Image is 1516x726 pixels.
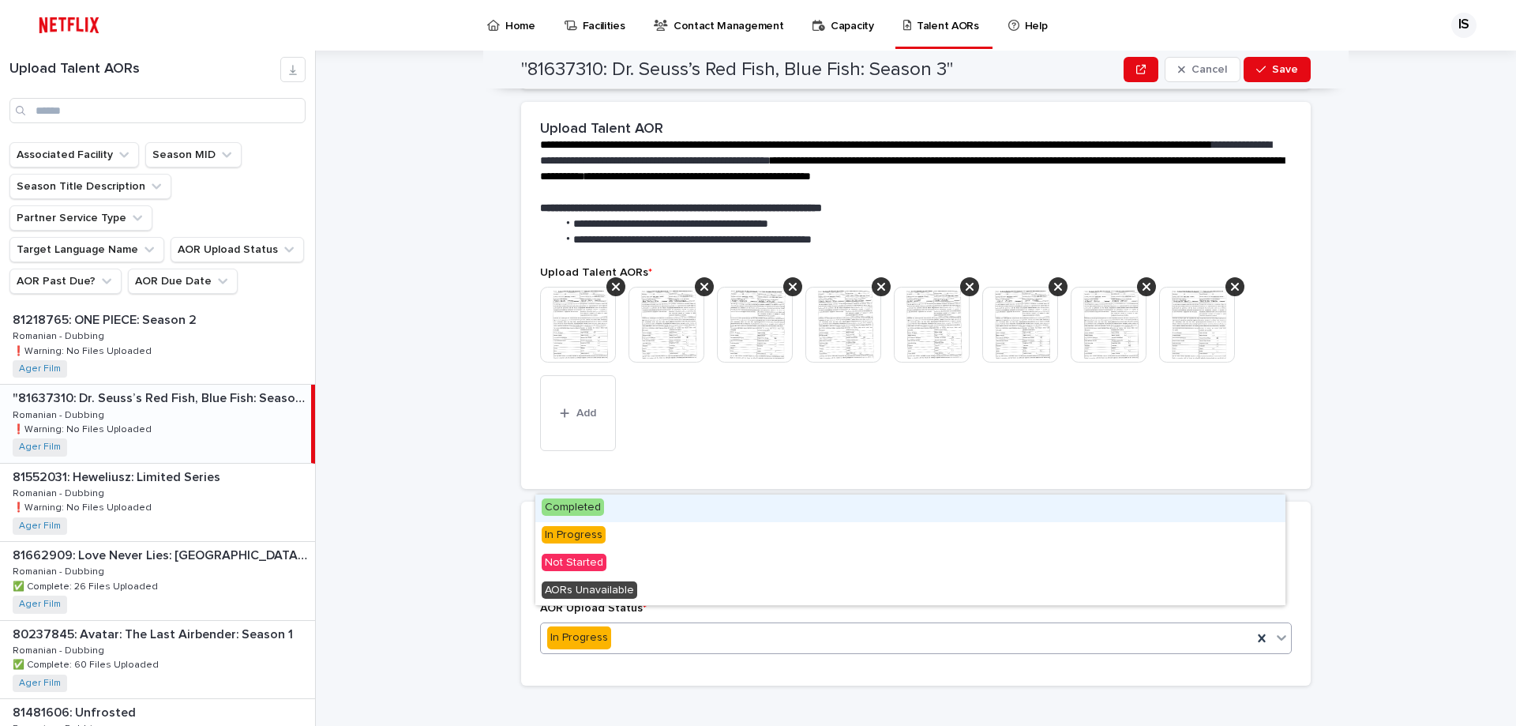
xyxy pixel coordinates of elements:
a: Ager Film [19,363,61,374]
div: IS [1451,13,1477,38]
button: Save [1244,57,1311,82]
h2: Upload Talent AOR [540,121,663,138]
p: 81552031: Heweliusz: Limited Series [13,467,223,485]
div: AORs Unavailable [535,577,1285,605]
button: Season MID [145,142,242,167]
h1: Upload Talent AORs [9,61,280,78]
p: Romanian - Dubbing [13,563,107,577]
button: AOR Upload Status [171,237,304,262]
span: AOR Upload Status [540,603,647,614]
div: Completed [535,495,1285,522]
a: Ager Film [19,521,61,532]
div: In Progress [547,626,611,649]
a: Ager Film [19,442,61,453]
p: 81662909: Love Never Lies: [GEOGRAPHIC_DATA]: Season 2 [13,545,312,563]
p: ✅ Complete: 26 Files Uploaded [13,578,161,592]
p: ❗️Warning: No Files Uploaded [13,343,155,357]
button: AOR Past Due? [9,269,122,294]
p: Romanian - Dubbing [13,642,107,656]
button: Season Title Description [9,174,171,199]
p: 80237845: Avatar: The Last Airbender: Season 1 [13,624,296,642]
p: ❗️Warning: No Files Uploaded [13,499,155,513]
p: Romanian - Dubbing [13,407,107,421]
p: Romanian - Dubbing [13,485,107,499]
span: AORs Unavailable [542,581,637,599]
a: Ager Film [19,678,61,689]
span: Save [1272,64,1298,75]
p: ❗️Warning: No Files Uploaded [13,421,155,435]
span: Upload Talent AORs [540,267,652,278]
img: ifQbXi3ZQGMSEF7WDB7W [32,9,107,41]
button: Associated Facility [9,142,139,167]
span: In Progress [542,526,606,544]
div: In Progress [535,522,1285,550]
h2: "81637310: Dr. Seuss’s Red Fish, Blue Fish: Season 3" [521,58,953,81]
button: Target Language Name [9,237,164,262]
span: Add [576,408,596,419]
p: 81218765: ONE PIECE: Season 2 [13,310,200,328]
p: "81637310: Dr. Seuss’s Red Fish, Blue Fish: Season 3" [13,388,308,406]
p: ✅ Complete: 60 Files Uploaded [13,656,162,671]
input: Search [9,98,306,123]
button: Cancel [1165,57,1240,82]
button: Partner Service Type [9,205,152,231]
span: Not Started [542,554,606,571]
a: Ager Film [19,599,61,610]
button: Add [540,375,616,451]
p: 81481606: Unfrosted [13,702,139,720]
span: Cancel [1191,64,1227,75]
span: Completed [542,498,604,516]
div: Not Started [535,550,1285,577]
button: AOR Due Date [128,269,238,294]
p: Romanian - Dubbing [13,328,107,342]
